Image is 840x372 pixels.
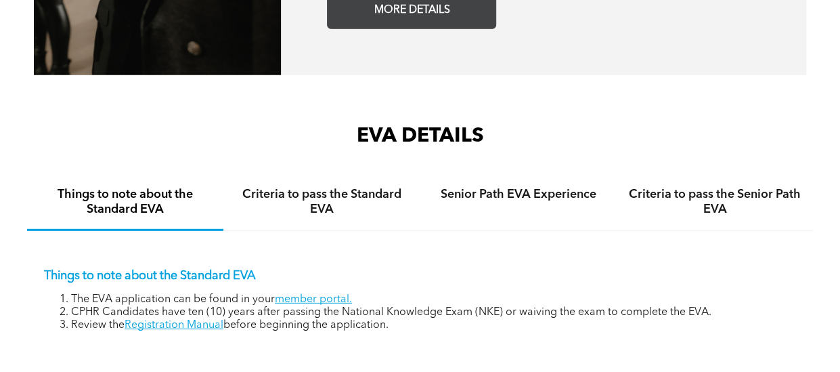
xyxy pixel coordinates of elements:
[71,306,796,319] li: CPHR Candidates have ten (10) years after passing the National Knowledge Exam (NKE) or waiving th...
[125,320,223,331] a: Registration Manual
[44,268,796,283] p: Things to note about the Standard EVA
[357,126,484,146] span: EVA DETAILS
[39,187,211,217] h4: Things to note about the Standard EVA
[275,294,352,305] a: member portal.
[71,293,796,306] li: The EVA application can be found in your
[629,187,801,217] h4: Criteria to pass the Senior Path EVA
[433,187,604,202] h4: Senior Path EVA Experience
[71,319,796,332] li: Review the before beginning the application.
[236,187,407,217] h4: Criteria to pass the Standard EVA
